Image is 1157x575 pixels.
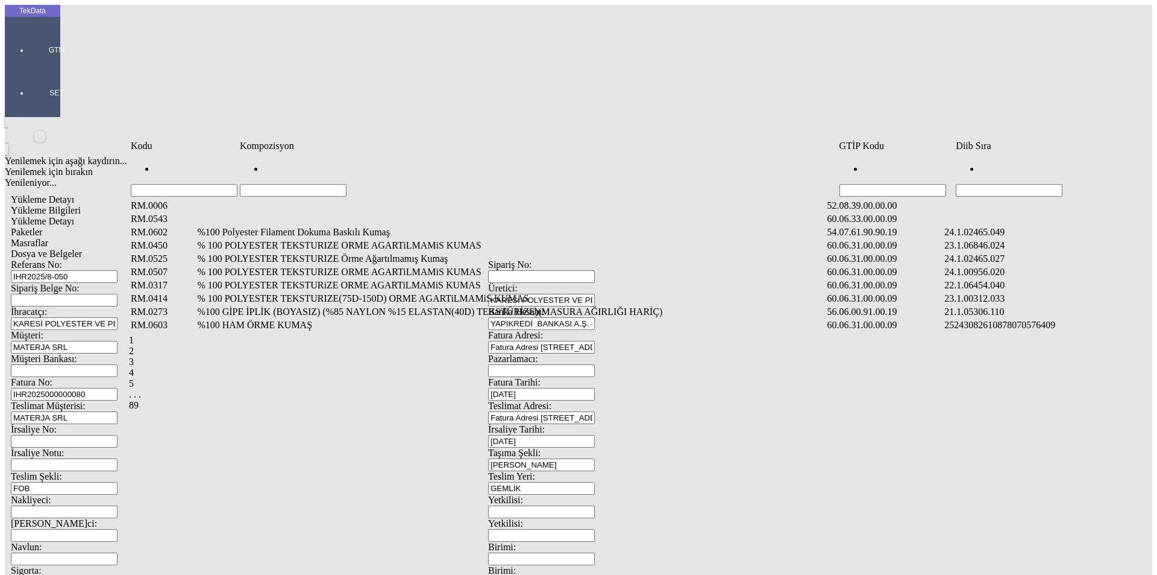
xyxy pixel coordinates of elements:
td: 56.06.00.91.00.19 [827,306,943,318]
span: Birimi: [488,542,516,552]
td: RM.0507 [130,266,195,278]
td: Sütun Diib Sıra [955,140,1133,152]
td: 60.06.33.00.00.09 [827,213,943,225]
span: GTM [39,45,75,55]
span: İrsaliye No: [11,424,57,434]
td: 60.06.31.00.00.09 [827,293,943,305]
div: Yenilemek için aşağı kaydırın... [5,156,971,167]
span: Yetkilisi: [488,518,523,529]
td: RM.0273 [130,306,195,318]
td: 24.1.02465.049 [944,226,1126,238]
span: SET [39,88,75,98]
div: TekData [5,6,60,16]
td: 21.1.05306.110 [944,306,1126,318]
td: % 100 POLYESTER TEKSTURiZE ORME AGARTiLMAMiS KUMAS [196,279,825,291]
span: Nakliyeci: [11,495,51,505]
div: Kodu [131,141,237,151]
input: Hücreyi Filtrele [839,184,946,197]
div: Page 5 [129,378,1134,389]
div: Page 2 [129,346,1134,357]
td: 60.06.31.00.00.09 [827,319,943,331]
td: % 100 POLYESTER TEKSTURIZE Örme Ağartılmamış Kumaş [196,253,825,265]
td: % 100 POLYESTER TEKSTURIZE ORME AGARTiLMAMiS KUMAS [196,240,825,252]
span: İrsaliye Tarihi: [488,424,545,434]
td: %100 Polyester Filament Dokuma Baskılı Kumaş [196,226,825,238]
td: 23.1.06846.024 [944,240,1126,252]
div: . . . [129,389,1134,400]
td: 22.1.06454.040 [944,279,1126,291]
div: Veri Tablosu [129,139,1134,411]
td: 54.07.61.90.90.19 [827,226,943,238]
td: %100 HAM ÖRME KUMAŞ [196,319,825,331]
td: 25243082610878070576409 [944,319,1126,331]
td: RM.0525 [130,253,195,265]
td: Sütun Kodu [130,140,238,152]
span: [PERSON_NAME]ci: [11,518,97,529]
span: İrsaliye Notu: [11,448,64,458]
span: Yetkilisi: [488,495,523,505]
td: Hücreyi Filtrele [239,153,838,197]
td: 60.06.31.00.00.09 [827,279,943,291]
div: Page 4 [129,367,1134,378]
td: % 100 POLYESTER TEKSTURIZE(75D-150D) ORME AGARTiLMAMiS KUMAS [196,293,825,305]
td: 24.1.02465.027 [944,253,1126,265]
span: Navlun: [11,542,42,552]
div: Kompozisyon [240,141,837,151]
td: RM.0317 [130,279,195,291]
td: Hücreyi Filtrele [955,153,1133,197]
input: Hücreyi Filtrele [240,184,346,197]
td: 23.1.00312.033 [944,293,1126,305]
span: Teslim Yeri: [488,471,535,481]
div: Yenileniyor... [5,177,971,188]
span: Taşıma Şekli: [488,448,541,458]
span: Yükleme Detayı [11,194,74,205]
input: Hücreyi Filtrele [131,184,237,197]
span: Fatura No: [11,377,52,387]
td: 60.06.31.00.00.09 [827,253,943,265]
td: Hücreyi Filtrele [130,153,238,197]
td: RM.0602 [130,226,195,238]
span: Sipariş Belge No: [11,283,80,293]
span: Yükleme Detayı [11,216,74,226]
td: 24.1.00956.020 [944,266,1126,278]
div: Diib Sıra [956,141,1132,151]
td: RM.0414 [130,293,195,305]
input: Hücreyi Filtrele [956,184,1062,197]
td: %100 GİPE İPLİK (BOYASIZ) (%85 NAYLON %15 ELASTAN(40D) TEKSTÜRİZE)(MASURA AĞIRLIĞI HARİÇ) [196,306,825,318]
td: Sütun Kompozisyon [239,140,838,152]
td: RM.0543 [130,213,195,225]
span: Referans No: [11,259,62,270]
div: Page 89 [129,400,1134,411]
span: Dosya ve Belgeler [11,249,82,259]
span: Müşteri: [11,330,43,340]
td: RM.0006 [130,200,195,212]
span: Masraflar [11,238,48,248]
span: Müşteri Bankası: [11,354,77,364]
td: RM.0603 [130,319,195,331]
td: Sütun GTİP Kodu [839,140,955,152]
div: Page 1 [129,335,1134,346]
td: % 100 POLYESTER TEKSTURIZE ORME AGARTiLMAMiS KUMAS [196,266,825,278]
td: 60.06.31.00.00.09 [827,240,943,252]
span: Teslim Şekli: [11,471,62,481]
td: RM.0450 [130,240,195,252]
div: GTİP Kodu [839,141,954,151]
span: İhracatçı: [11,307,47,317]
span: Paketler [11,227,42,237]
div: Page 3 [129,357,1134,367]
td: Hücreyi Filtrele [839,153,955,197]
td: 52.08.39.00.00.00 [827,200,943,212]
td: 60.06.31.00.00.09 [827,266,943,278]
div: Yenilemek için bırakın [5,167,971,177]
span: Teslimat Müşterisi: [11,401,86,411]
span: Yükleme Bilgileri [11,205,81,215]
